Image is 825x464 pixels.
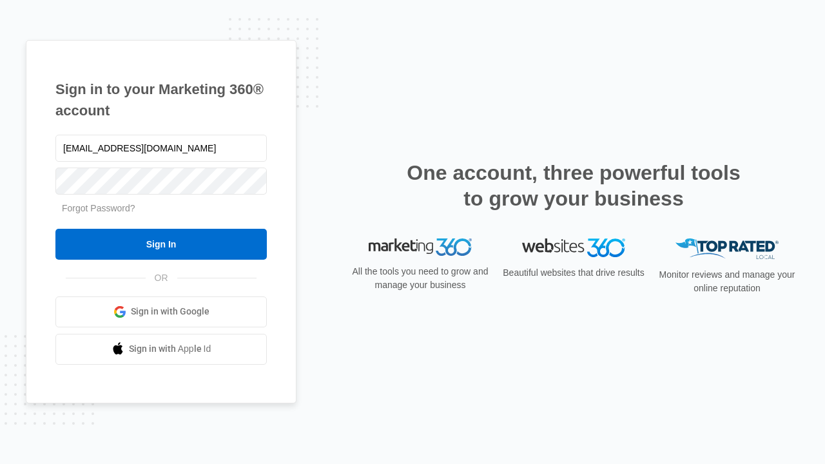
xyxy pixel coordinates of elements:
[55,229,267,260] input: Sign In
[501,266,646,280] p: Beautiful websites that drive results
[655,268,799,295] p: Monitor reviews and manage your online reputation
[522,238,625,257] img: Websites 360
[675,238,779,260] img: Top Rated Local
[129,342,211,356] span: Sign in with Apple Id
[55,79,267,121] h1: Sign in to your Marketing 360® account
[348,265,492,292] p: All the tools you need to grow and manage your business
[55,296,267,327] a: Sign in with Google
[55,334,267,365] a: Sign in with Apple Id
[403,160,744,211] h2: One account, three powerful tools to grow your business
[131,305,209,318] span: Sign in with Google
[62,203,135,213] a: Forgot Password?
[146,271,177,285] span: OR
[369,238,472,256] img: Marketing 360
[55,135,267,162] input: Email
